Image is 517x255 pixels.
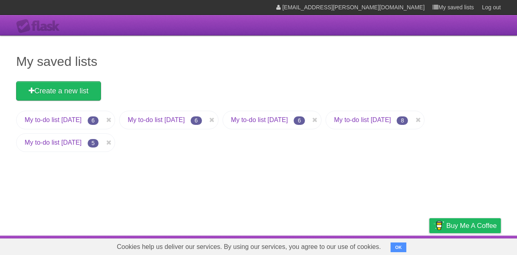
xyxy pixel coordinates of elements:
[16,52,501,71] h1: My saved lists
[429,218,501,233] a: Buy me a coffee
[16,19,65,34] div: Flask
[294,116,305,125] span: 6
[322,238,339,253] a: About
[191,116,202,125] span: 6
[349,238,381,253] a: Developers
[446,219,497,233] span: Buy me a coffee
[433,219,444,232] img: Buy me a coffee
[450,238,501,253] a: Suggest a feature
[16,81,101,101] a: Create a new list
[231,116,288,123] a: My to-do list [DATE]
[109,239,389,255] span: Cookies help us deliver our services. By using our services, you agree to our use of cookies.
[391,242,406,252] button: OK
[88,116,99,125] span: 6
[391,238,409,253] a: Terms
[419,238,440,253] a: Privacy
[25,116,82,123] a: My to-do list [DATE]
[397,116,408,125] span: 8
[128,116,185,123] a: My to-do list [DATE]
[25,139,82,146] a: My to-do list [DATE]
[334,116,391,123] a: My to-do list [DATE]
[88,139,99,148] span: 5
